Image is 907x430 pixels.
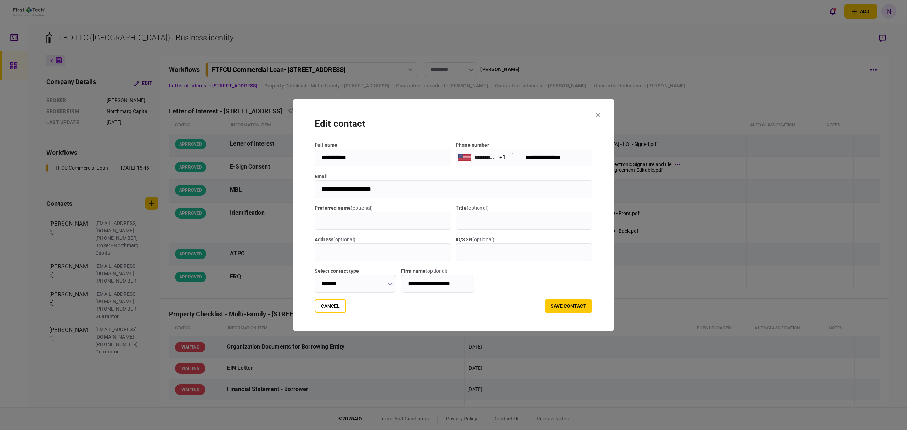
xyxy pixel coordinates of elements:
[545,299,592,313] button: save contact
[315,180,592,198] input: email
[401,275,474,293] input: firm name
[351,205,373,211] span: ( optional )
[456,204,592,212] label: title
[315,141,451,149] label: full name
[472,237,494,242] span: ( optional )
[467,205,489,211] span: ( optional )
[315,275,396,293] input: Select contact type
[315,299,346,313] button: Cancel
[315,173,592,180] label: email
[458,154,471,161] img: us
[315,204,451,212] label: Preferred name
[315,149,451,166] input: full name
[426,268,447,274] span: ( optional )
[499,153,506,162] div: +1
[401,267,474,275] label: firm name
[456,142,489,148] label: Phone number
[456,212,592,230] input: title
[315,243,451,261] input: address
[456,236,592,243] label: ID/SSN
[333,237,355,242] span: ( optional )
[315,212,451,230] input: Preferred name
[315,267,396,275] label: Select contact type
[315,236,451,243] label: address
[315,117,592,131] div: edit contact
[456,243,592,261] input: ID/SSN
[507,148,517,158] button: Open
